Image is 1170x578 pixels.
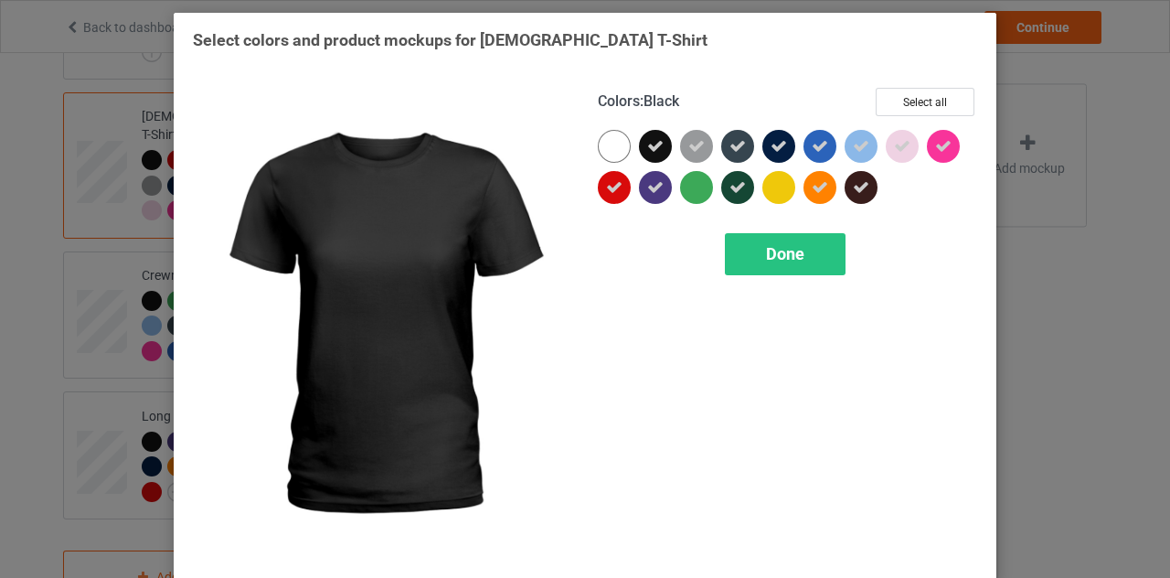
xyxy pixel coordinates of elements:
[876,88,974,116] button: Select all
[193,88,572,562] img: regular.jpg
[598,92,640,110] span: Colors
[766,244,804,263] span: Done
[598,92,679,112] h4: :
[643,92,679,110] span: Black
[193,30,707,49] span: Select colors and product mockups for [DEMOGRAPHIC_DATA] T-Shirt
